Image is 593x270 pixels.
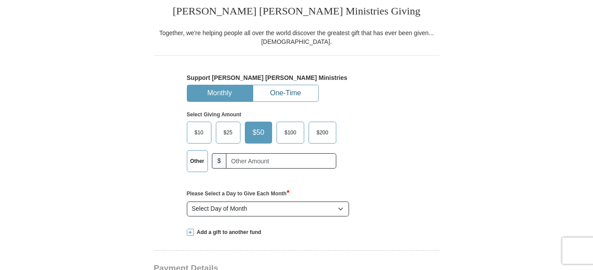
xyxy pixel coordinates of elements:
input: Other Amount [226,153,336,169]
button: One-Time [253,85,318,101]
button: Monthly [187,85,252,101]
span: $10 [190,126,208,139]
strong: Select Giving Amount [187,112,241,118]
span: $25 [219,126,237,139]
span: $50 [248,126,269,139]
label: Other [187,151,207,172]
span: $200 [312,126,333,139]
div: Together, we're helping people all over the world discover the greatest gift that has ever been g... [154,29,440,46]
span: $ [212,153,227,169]
strong: Please Select a Day to Give Each Month [187,191,290,197]
h5: Support [PERSON_NAME] [PERSON_NAME] Ministries [187,74,407,82]
span: Add a gift to another fund [194,229,262,236]
span: $100 [280,126,301,139]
